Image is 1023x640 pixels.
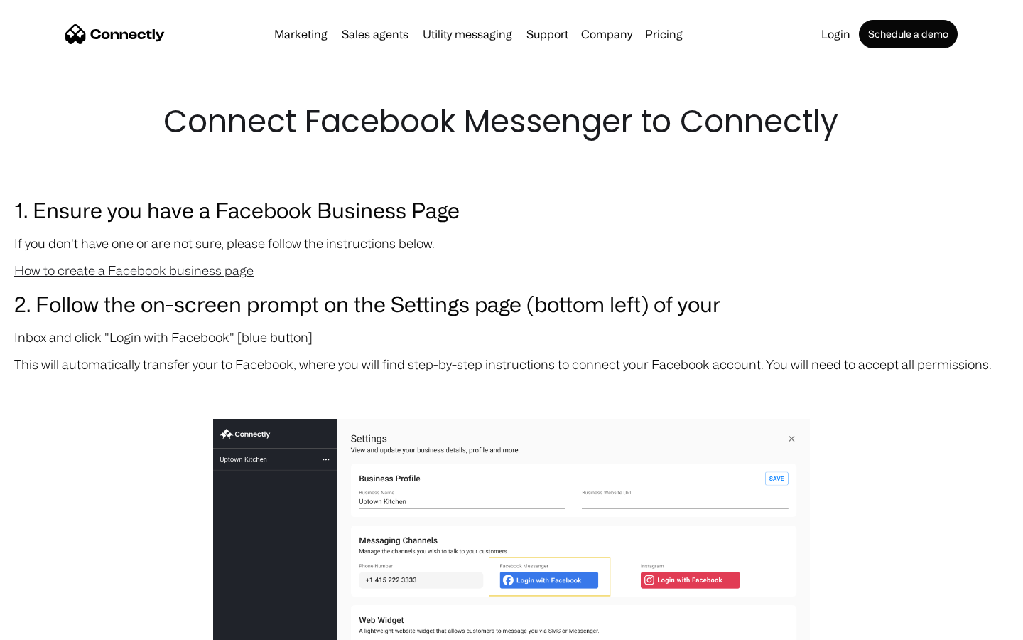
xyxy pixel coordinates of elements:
div: Company [581,24,632,44]
h3: 1. Ensure you have a Facebook Business Page [14,193,1009,226]
a: Login [816,28,856,40]
a: Pricing [639,28,688,40]
h3: 2. Follow the on-screen prompt on the Settings page (bottom left) of your [14,287,1009,320]
a: Schedule a demo [859,20,958,48]
p: This will automatically transfer your to Facebook, where you will find step-by-step instructions ... [14,354,1009,374]
ul: Language list [28,615,85,635]
a: How to create a Facebook business page [14,263,254,277]
aside: Language selected: English [14,615,85,635]
h1: Connect Facebook Messenger to Connectly [163,100,860,144]
a: Marketing [269,28,333,40]
p: Inbox and click "Login with Facebook" [blue button] [14,327,1009,347]
a: Support [521,28,574,40]
a: Sales agents [336,28,414,40]
p: If you don't have one or are not sure, please follow the instructions below. [14,233,1009,253]
p: ‍ [14,381,1009,401]
a: Utility messaging [417,28,518,40]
